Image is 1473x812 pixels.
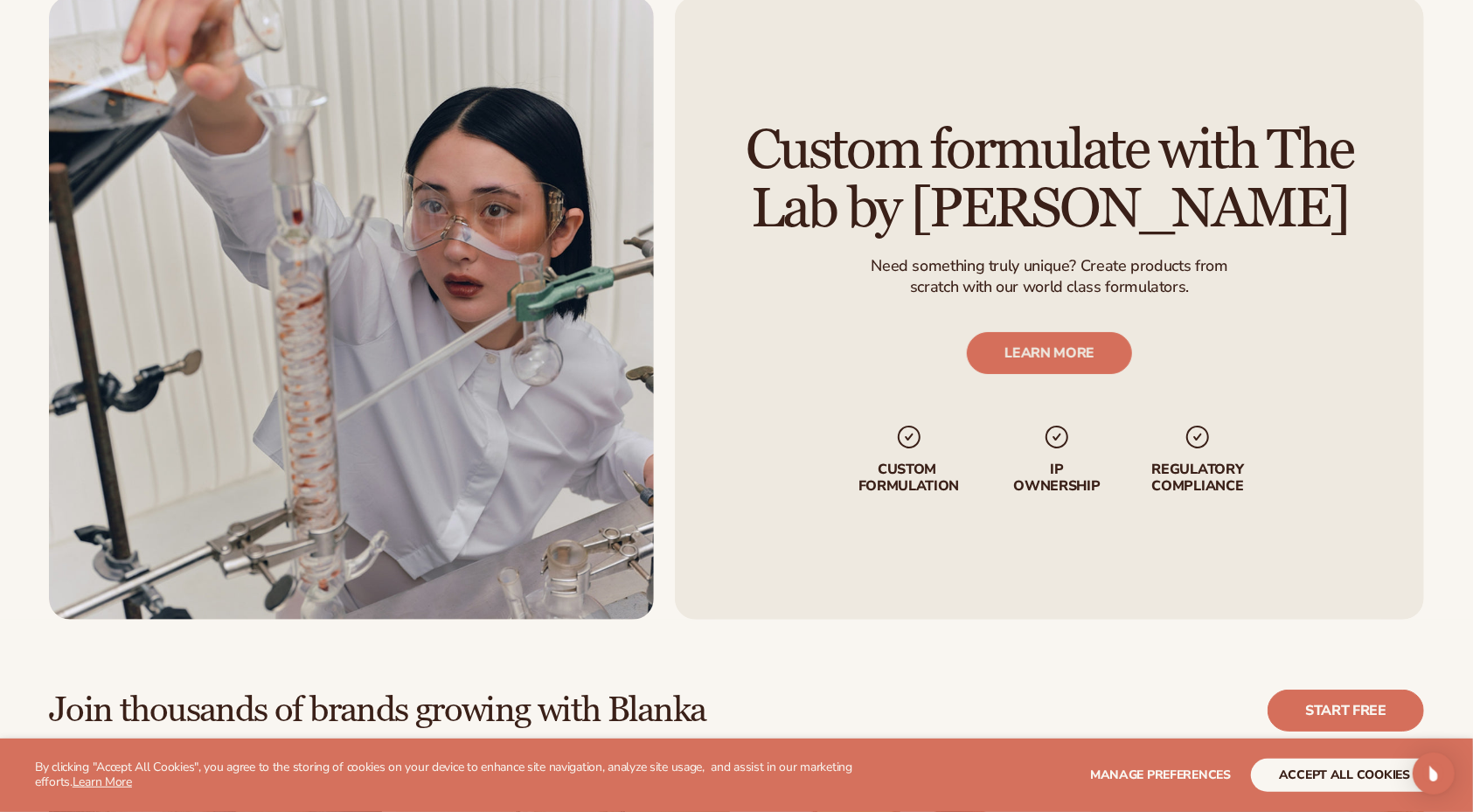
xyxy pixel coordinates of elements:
img: checkmark_svg [1043,423,1071,451]
img: checkmark_svg [894,423,922,451]
h2: Join thousands of brands growing with Blanka [49,691,706,730]
a: Start free [1268,690,1424,732]
p: IP Ownership [1012,462,1101,495]
button: accept all cookies [1251,759,1438,792]
p: Custom formulation [854,462,963,495]
div: Open Intercom Messenger [1413,753,1455,795]
h2: Custom formulate with The Lab by [PERSON_NAME] [724,121,1375,239]
p: regulatory compliance [1150,462,1245,495]
span: Manage preferences [1090,767,1231,783]
button: Manage preferences [1090,759,1231,792]
a: LEARN MORE [967,332,1132,374]
a: Learn More [73,774,132,790]
img: checkmark_svg [1184,423,1212,451]
p: Need something truly unique? Create products from [871,256,1227,276]
p: scratch with our world class formulators. [871,277,1227,297]
p: By clicking "Accept All Cookies", you agree to the storing of cookies on your device to enhance s... [35,760,861,790]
